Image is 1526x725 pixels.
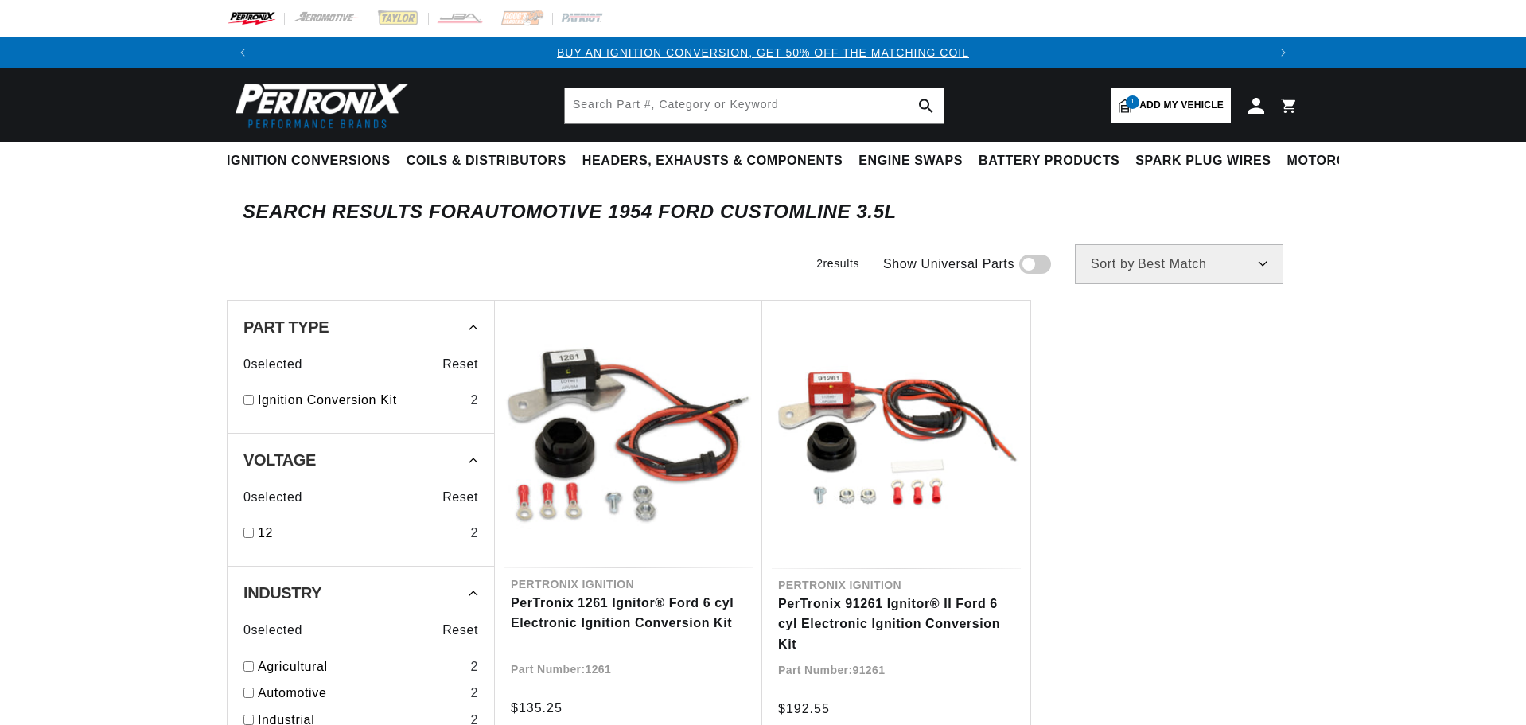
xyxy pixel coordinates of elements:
[557,46,969,59] a: BUY AN IGNITION CONVERSION, GET 50% OFF THE MATCHING COIL
[399,142,574,180] summary: Coils & Distributors
[470,523,478,544] div: 2
[258,390,464,411] a: Ignition Conversion Kit
[227,153,391,170] span: Ignition Conversions
[227,142,399,180] summary: Ignition Conversions
[470,657,478,677] div: 2
[1111,88,1231,123] a: 1Add my vehicle
[1126,95,1139,109] span: 1
[258,657,464,677] a: Agricultural
[1075,244,1283,284] select: Sort by
[470,390,478,411] div: 2
[187,37,1339,68] slideshow-component: Translation missing: en.sections.announcements.announcement_bar
[1127,142,1279,180] summary: Spark Plug Wires
[243,487,302,508] span: 0 selected
[442,620,478,641] span: Reset
[259,44,1267,61] div: 1 of 3
[1267,37,1299,68] button: Translation missing: en.sections.announcements.next_announcement
[243,620,302,641] span: 0 selected
[243,354,302,375] span: 0 selected
[778,594,1014,655] a: PerTronix 91261 Ignitor® II Ford 6 cyl Electronic Ignition Conversion Kit
[243,319,329,335] span: Part Type
[258,523,464,544] a: 12
[243,204,1283,220] div: SEARCH RESULTS FOR Automotive 1954 Ford Customline 3.5L
[1139,98,1224,113] span: Add my vehicle
[858,153,963,170] span: Engine Swaps
[909,88,944,123] button: search button
[227,37,259,68] button: Translation missing: en.sections.announcements.previous_announcement
[258,683,464,704] a: Automotive
[883,254,1014,275] span: Show Universal Parts
[259,44,1267,61] div: Announcement
[574,142,851,180] summary: Headers, Exhausts & Components
[582,153,843,170] span: Headers, Exhausts & Components
[971,142,1127,180] summary: Battery Products
[1279,142,1390,180] summary: Motorcycle
[227,78,410,133] img: Pertronix
[851,142,971,180] summary: Engine Swaps
[1135,153,1271,170] span: Spark Plug Wires
[1091,258,1135,271] span: Sort by
[816,257,859,270] span: 2 results
[243,452,316,468] span: Voltage
[565,88,944,123] input: Search Part #, Category or Keyword
[407,153,566,170] span: Coils & Distributors
[470,683,478,704] div: 2
[979,153,1119,170] span: Battery Products
[243,585,321,601] span: Industry
[442,487,478,508] span: Reset
[1287,153,1382,170] span: Motorcycle
[511,593,746,633] a: PerTronix 1261 Ignitor® Ford 6 cyl Electronic Ignition Conversion Kit
[442,354,478,375] span: Reset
